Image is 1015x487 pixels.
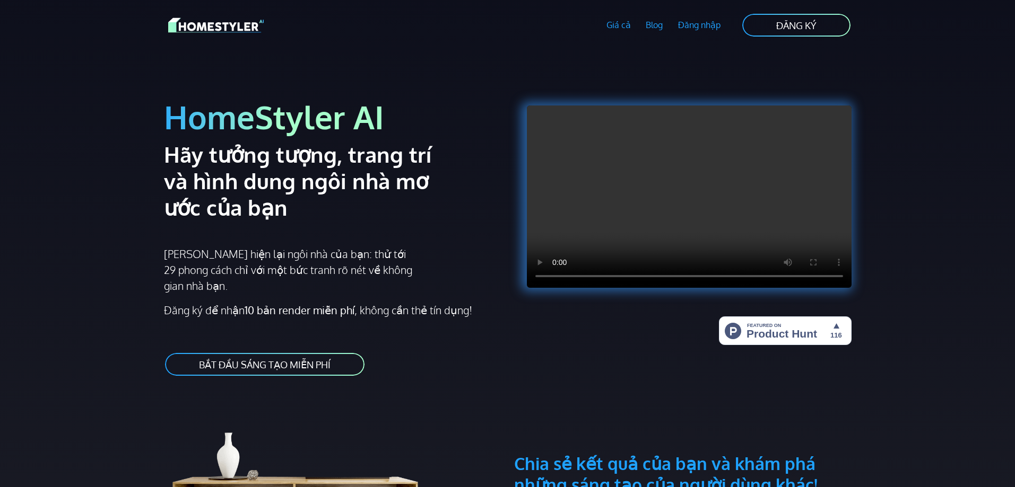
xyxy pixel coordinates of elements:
a: Đăng nhập [671,13,728,37]
font: Hãy tưởng tượng, trang trí và hình dung ngôi nhà mơ ước của bạn [164,141,432,220]
font: , không cần thẻ tín dụng! [354,303,472,317]
img: Logo AI của HomeStyler [168,16,264,34]
font: BẮT ĐẦU SÁNG TẠO MIỄN PHÍ [199,359,331,370]
font: [PERSON_NAME] hiện lại ngôi nhà của bạn: thử tới 29 phong cách chỉ với một bức tranh rõ nét về kh... [164,247,412,293]
font: Đăng nhập [678,20,721,30]
font: Giá cả [606,20,631,30]
a: ĐĂNG KÝ [741,13,852,38]
img: HomeStyler AI - Thiết kế nội thất dễ dàng: Chỉ một cú nhấp chuột đến ngôi nhà mơ ước của bạn | Să... [719,316,852,345]
a: BẮT ĐẦU SÁNG TẠO MIỄN PHÍ [164,352,366,377]
a: Giá cả [598,13,638,37]
font: Đăng ký để nhận [164,303,245,317]
font: Blog [646,20,663,30]
font: 10 bản render miễn phí [245,303,354,317]
a: Blog [638,13,671,37]
font: ĐĂNG KÝ [776,20,817,31]
font: HomeStyler AI [164,96,384,137]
